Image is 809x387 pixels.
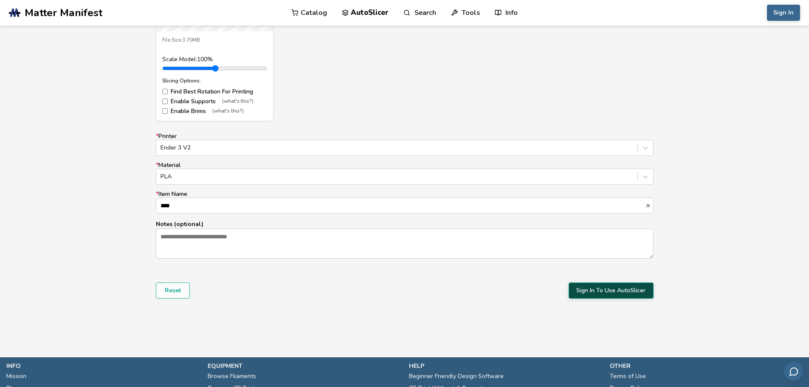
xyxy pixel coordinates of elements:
[162,37,267,43] div: File Size: 3.70MB
[25,7,102,19] span: Matter Manifest
[6,362,199,370] p: info
[156,220,654,229] p: Notes (optional)
[156,133,654,156] label: Printer
[156,191,654,214] label: Item Name
[162,108,267,115] label: Enable Brims
[162,108,168,114] input: Enable Brims(what's this?)
[610,362,803,370] p: other
[162,99,168,104] input: Enable Supports(what's this?)
[162,56,267,63] div: Scale Model: 100 %
[156,162,654,185] label: Material
[409,370,504,382] a: Beginner Friendly Design Software
[767,5,800,21] button: Sign In
[162,88,267,95] label: Find Best Rotation For Printing
[162,78,267,84] div: Slicing Options:
[156,198,645,213] input: *Item Name
[784,362,803,381] button: Send feedback via email
[156,229,653,258] textarea: Notes (optional)
[409,362,602,370] p: help
[569,282,654,299] button: Sign In To Use AutoSlicer
[162,98,267,105] label: Enable Supports
[162,89,168,94] input: Find Best Rotation For Printing
[208,362,400,370] p: equipment
[610,370,646,382] a: Terms of Use
[212,108,244,114] span: (what's this?)
[645,203,653,209] button: *Item Name
[6,370,26,382] a: Mission
[156,282,190,299] button: Reset
[208,370,256,382] a: Browse Filaments
[222,99,254,105] span: (what's this?)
